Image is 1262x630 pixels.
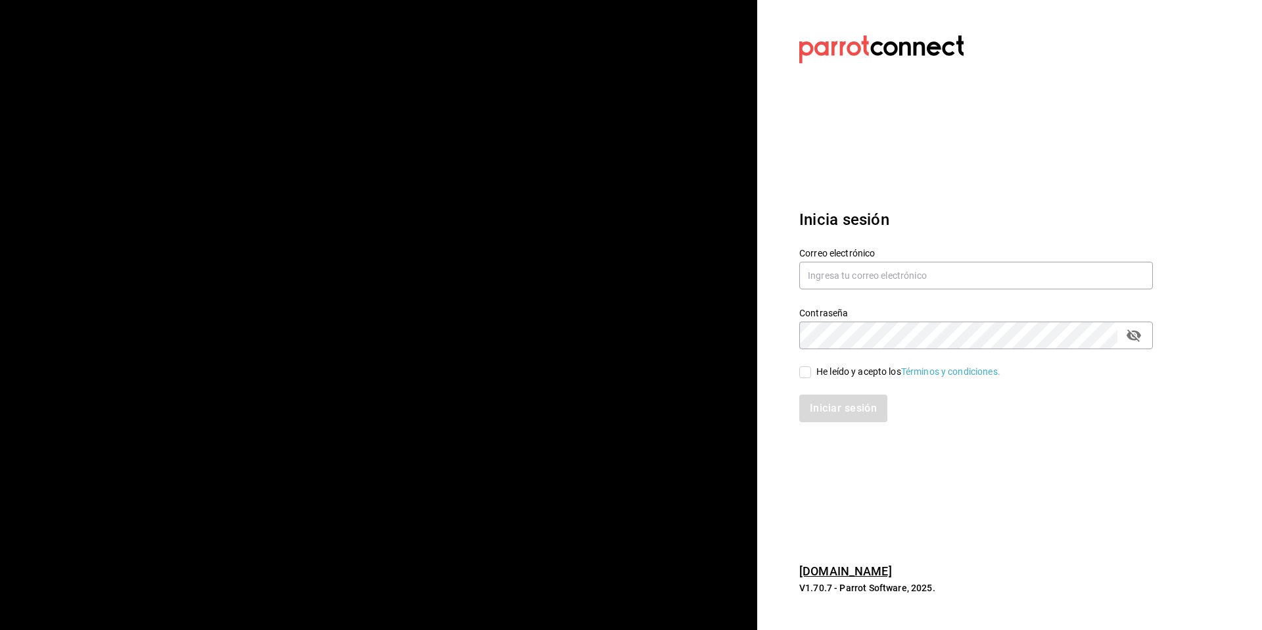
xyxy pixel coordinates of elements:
a: [DOMAIN_NAME] [799,564,892,578]
label: Correo electrónico [799,248,1153,257]
h3: Inicia sesión [799,208,1153,231]
label: Contraseña [799,308,1153,317]
p: V1.70.7 - Parrot Software, 2025. [799,581,1153,594]
input: Ingresa tu correo electrónico [799,262,1153,289]
button: passwordField [1123,324,1145,347]
div: He leído y acepto los [816,365,1000,379]
a: Términos y condiciones. [901,366,1000,377]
